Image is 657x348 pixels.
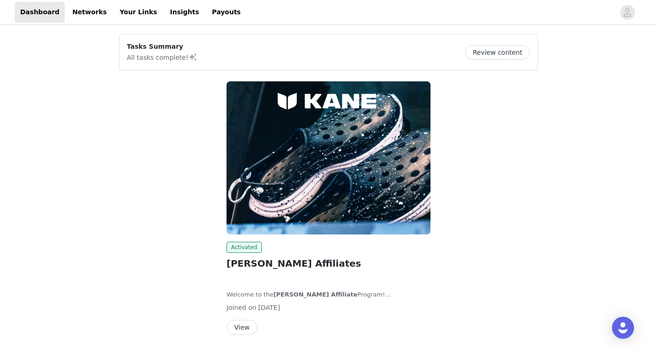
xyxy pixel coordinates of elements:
[227,320,257,335] button: View
[612,317,634,339] div: Open Intercom Messenger
[227,81,430,234] img: KANE Footwear
[465,45,530,60] button: Review content
[227,257,430,270] h2: [PERSON_NAME] Affiliates
[227,324,257,331] a: View
[15,2,65,23] a: Dashboard
[273,291,357,298] strong: [PERSON_NAME] Affiliate
[114,2,163,23] a: Your Links
[623,5,632,20] div: avatar
[227,290,430,299] p: Welcome to the Program!
[127,42,198,51] p: Tasks Summary
[164,2,204,23] a: Insights
[258,304,280,311] span: [DATE]
[227,242,262,253] span: Activated
[127,51,198,63] p: All tasks complete!
[206,2,246,23] a: Payouts
[67,2,112,23] a: Networks
[227,304,256,311] span: Joined on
